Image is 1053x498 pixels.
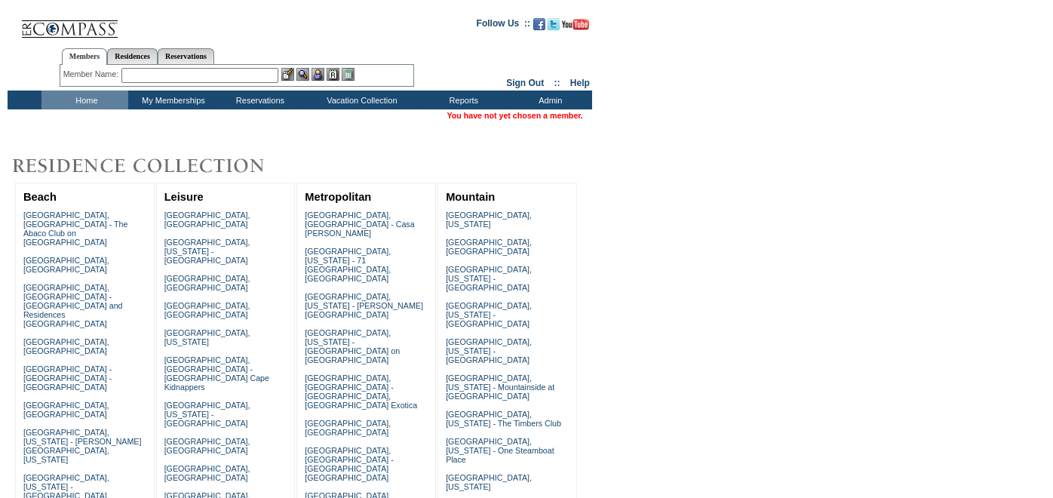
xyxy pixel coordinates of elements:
[446,410,561,428] a: [GEOGRAPHIC_DATA], [US_STATE] - The Timbers Club
[164,191,204,203] a: Leisure
[296,68,309,81] img: View
[562,19,589,30] img: Subscribe to our YouTube Channel
[305,419,391,437] a: [GEOGRAPHIC_DATA], [GEOGRAPHIC_DATA]
[23,191,57,203] a: Beach
[305,247,391,283] a: [GEOGRAPHIC_DATA], [US_STATE] - 71 [GEOGRAPHIC_DATA], [GEOGRAPHIC_DATA]
[446,211,532,229] a: [GEOGRAPHIC_DATA], [US_STATE]
[419,91,505,109] td: Reports
[312,68,324,81] img: Impersonate
[570,78,590,88] a: Help
[305,191,371,203] a: Metropolitan
[23,401,109,419] a: [GEOGRAPHIC_DATA], [GEOGRAPHIC_DATA]
[446,238,532,256] a: [GEOGRAPHIC_DATA], [GEOGRAPHIC_DATA]
[62,48,108,65] a: Members
[164,238,250,265] a: [GEOGRAPHIC_DATA], [US_STATE] - [GEOGRAPHIC_DATA]
[20,8,118,38] img: Compass Home
[548,18,560,30] img: Follow us on Twitter
[548,23,560,32] a: Follow us on Twitter
[305,328,400,364] a: [GEOGRAPHIC_DATA], [US_STATE] - [GEOGRAPHIC_DATA] on [GEOGRAPHIC_DATA]
[342,68,355,81] img: b_calculator.gif
[477,17,530,35] td: Follow Us ::
[63,68,121,81] div: Member Name:
[164,401,250,428] a: [GEOGRAPHIC_DATA], [US_STATE] - [GEOGRAPHIC_DATA]
[446,191,495,203] a: Mountain
[533,23,545,32] a: Become our fan on Facebook
[446,373,554,401] a: [GEOGRAPHIC_DATA], [US_STATE] - Mountainside at [GEOGRAPHIC_DATA]
[164,211,250,229] a: [GEOGRAPHIC_DATA], [GEOGRAPHIC_DATA]
[447,111,583,120] span: You have not yet chosen a member.
[446,265,532,292] a: [GEOGRAPHIC_DATA], [US_STATE] - [GEOGRAPHIC_DATA]
[23,337,109,355] a: [GEOGRAPHIC_DATA], [GEOGRAPHIC_DATA]
[505,91,592,109] td: Admin
[158,48,214,64] a: Reservations
[446,437,554,464] a: [GEOGRAPHIC_DATA], [US_STATE] - One Steamboat Place
[215,91,302,109] td: Reservations
[164,464,250,482] a: [GEOGRAPHIC_DATA], [GEOGRAPHIC_DATA]
[164,274,250,292] a: [GEOGRAPHIC_DATA], [GEOGRAPHIC_DATA]
[506,78,544,88] a: Sign Out
[164,301,250,319] a: [GEOGRAPHIC_DATA], [GEOGRAPHIC_DATA]
[164,437,250,455] a: [GEOGRAPHIC_DATA], [GEOGRAPHIC_DATA]
[305,292,423,319] a: [GEOGRAPHIC_DATA], [US_STATE] - [PERSON_NAME][GEOGRAPHIC_DATA]
[305,211,414,238] a: [GEOGRAPHIC_DATA], [GEOGRAPHIC_DATA] - Casa [PERSON_NAME]
[305,373,417,410] a: [GEOGRAPHIC_DATA], [GEOGRAPHIC_DATA] - [GEOGRAPHIC_DATA], [GEOGRAPHIC_DATA] Exotica
[446,337,532,364] a: [GEOGRAPHIC_DATA], [US_STATE] - [GEOGRAPHIC_DATA]
[562,23,589,32] a: Subscribe to our YouTube Channel
[281,68,294,81] img: b_edit.gif
[305,446,393,482] a: [GEOGRAPHIC_DATA], [GEOGRAPHIC_DATA] - [GEOGRAPHIC_DATA] [GEOGRAPHIC_DATA]
[23,211,128,247] a: [GEOGRAPHIC_DATA], [GEOGRAPHIC_DATA] - The Abaco Club on [GEOGRAPHIC_DATA]
[164,328,250,346] a: [GEOGRAPHIC_DATA], [US_STATE]
[327,68,339,81] img: Reservations
[23,283,123,328] a: [GEOGRAPHIC_DATA], [GEOGRAPHIC_DATA] - [GEOGRAPHIC_DATA] and Residences [GEOGRAPHIC_DATA]
[23,428,142,464] a: [GEOGRAPHIC_DATA], [US_STATE] - [PERSON_NAME][GEOGRAPHIC_DATA], [US_STATE]
[128,91,215,109] td: My Memberships
[23,364,112,392] a: [GEOGRAPHIC_DATA] - [GEOGRAPHIC_DATA] - [GEOGRAPHIC_DATA]
[23,256,109,274] a: [GEOGRAPHIC_DATA], [GEOGRAPHIC_DATA]
[164,355,269,392] a: [GEOGRAPHIC_DATA], [GEOGRAPHIC_DATA] - [GEOGRAPHIC_DATA] Cape Kidnappers
[107,48,158,64] a: Residences
[446,301,532,328] a: [GEOGRAPHIC_DATA], [US_STATE] - [GEOGRAPHIC_DATA]
[533,18,545,30] img: Become our fan on Facebook
[8,151,302,181] img: Destinations by Exclusive Resorts
[302,91,419,109] td: Vacation Collection
[41,91,128,109] td: Home
[554,78,560,88] span: ::
[446,473,532,491] a: [GEOGRAPHIC_DATA], [US_STATE]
